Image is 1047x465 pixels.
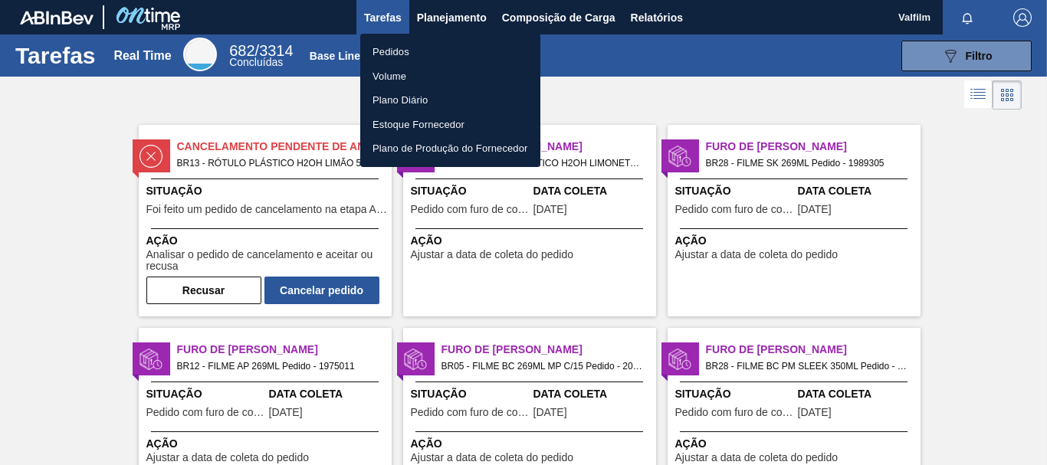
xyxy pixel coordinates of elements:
[360,64,540,89] a: Volume
[360,113,540,137] a: Estoque Fornecedor
[360,88,540,113] a: Plano Diário
[360,40,540,64] a: Pedidos
[360,136,540,161] a: Plano de Produção do Fornecedor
